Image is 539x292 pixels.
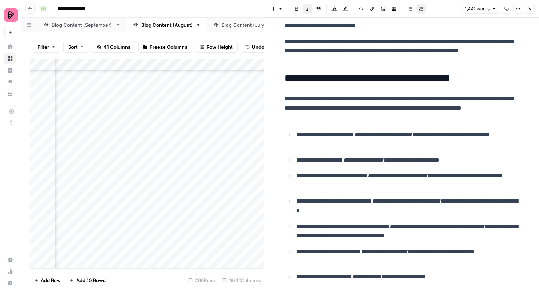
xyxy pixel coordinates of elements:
button: Freeze Columns [138,41,192,53]
button: 41 Columns [92,41,135,53]
span: Sort [68,43,78,51]
span: Freeze Columns [150,43,187,51]
button: Filter [33,41,60,53]
span: Add 10 Rows [76,277,106,284]
img: Preply Logo [4,8,18,22]
a: Settings [4,254,16,266]
a: Insights [4,64,16,76]
button: Add Row [30,274,65,286]
span: Undo [252,43,264,51]
button: Sort [63,41,89,53]
button: Row Height [195,41,238,53]
a: Blog Content (September) [37,18,127,32]
span: Add Row [41,277,61,284]
div: 200 Rows [186,274,219,286]
button: 1,441 words [462,4,499,14]
span: Row Height [206,43,233,51]
a: Usage [4,266,16,277]
span: 41 Columns [103,43,131,51]
a: Your Data [4,88,16,100]
a: Browse [4,53,16,64]
button: Add 10 Rows [65,274,110,286]
button: Workspace: Preply [4,6,16,24]
button: Undo [241,41,269,53]
button: Help + Support [4,277,16,289]
span: Filter [37,43,49,51]
div: 18/41 Columns [219,274,264,286]
a: Home [4,41,16,53]
div: Blog Content (July) [221,21,267,29]
span: 1,441 words [465,5,489,12]
div: Blog Content (September) [52,21,113,29]
a: Blog Content (July) [207,18,281,32]
a: Blog Content (August) [127,18,207,32]
div: Blog Content (August) [141,21,193,29]
a: Opportunities [4,76,16,88]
